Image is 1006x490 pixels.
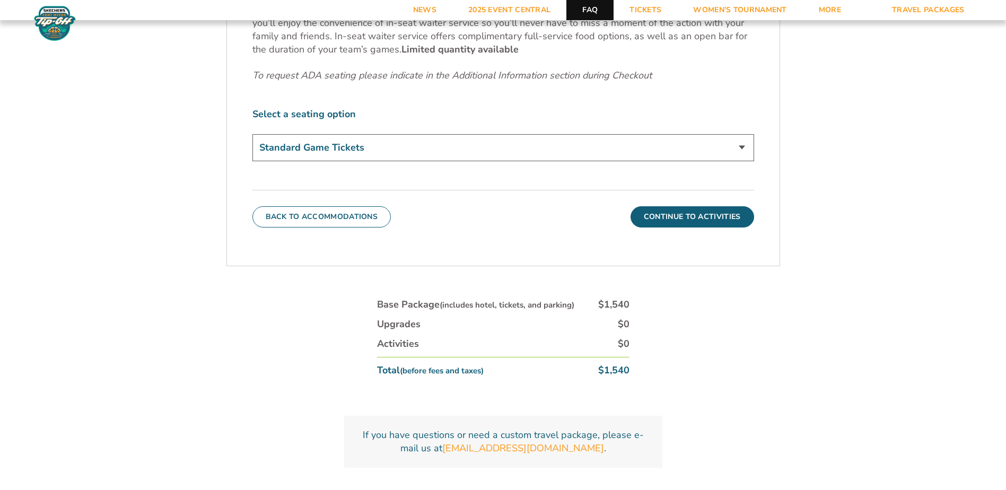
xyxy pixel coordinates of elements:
small: (before fees and taxes) [400,365,484,376]
b: Limited quantity available [401,43,519,56]
div: Total [377,364,484,377]
div: $0 [618,337,629,351]
button: Continue To Activities [631,206,754,227]
div: $1,540 [598,298,629,311]
img: Fort Myers Tip-Off [32,5,78,41]
div: Activities [377,337,419,351]
a: [EMAIL_ADDRESS][DOMAIN_NAME] [442,442,604,455]
div: $0 [618,318,629,331]
div: Base Package [377,298,574,311]
p: Experience the tournament as the ultimate VIP. Upgrade to courtside seats with your feet right on... [252,3,754,56]
div: $1,540 [598,364,629,377]
label: Select a seating option [252,108,754,121]
small: (includes hotel, tickets, and parking) [440,300,574,310]
div: Upgrades [377,318,421,331]
p: If you have questions or need a custom travel package, please e-mail us at . [357,428,650,455]
em: To request ADA seating please indicate in the Additional Information section during Checkout [252,69,652,82]
button: Back To Accommodations [252,206,391,227]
